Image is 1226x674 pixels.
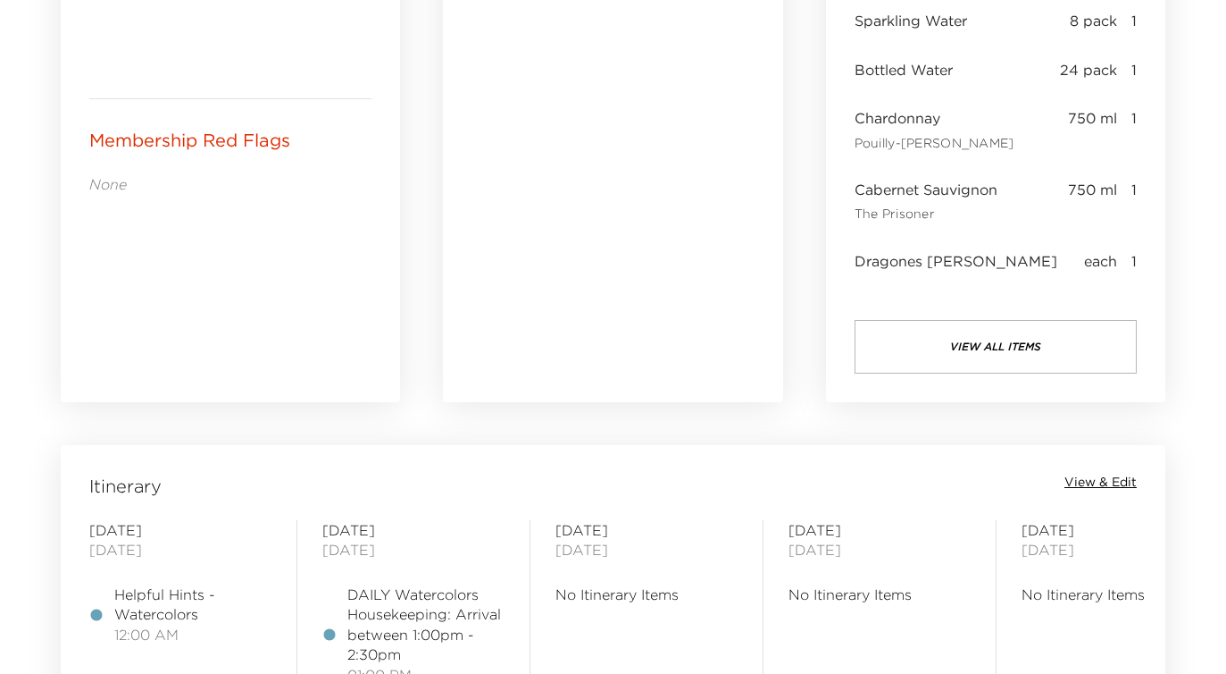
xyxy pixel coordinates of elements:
[89,174,371,194] p: None
[555,520,738,540] span: [DATE]
[1070,11,1117,30] span: 8 pack
[1060,60,1117,80] span: 24 pack
[855,11,967,30] span: Sparkling Water
[322,540,505,560] span: [DATE]
[1068,108,1117,151] span: 750 ml
[114,585,271,625] span: Helpful Hints - Watercolors
[788,520,971,540] span: [DATE]
[855,206,997,223] span: The Prisoner
[855,60,953,80] span: Bottled Water
[89,520,271,540] span: [DATE]
[1022,540,1204,560] span: [DATE]
[1084,251,1117,271] span: each
[114,625,271,645] span: 12:00 AM
[855,251,1057,271] span: Dragones [PERSON_NAME]
[322,520,505,540] span: [DATE]
[855,180,997,199] span: Cabernet Sauvignon
[1131,108,1137,151] span: 1
[1131,251,1137,271] span: 1
[788,540,971,560] span: [DATE]
[855,136,1014,152] span: Pouilly-[PERSON_NAME]
[855,320,1137,374] button: view all items
[1064,474,1137,492] button: View & Edit
[1022,520,1204,540] span: [DATE]
[1068,180,1117,223] span: 750 ml
[1131,60,1137,80] span: 1
[788,585,971,604] span: No Itinerary Items
[1131,11,1137,30] span: 1
[89,128,290,153] p: Membership Red Flags
[89,540,271,560] span: [DATE]
[89,474,162,499] span: Itinerary
[855,108,1014,128] span: Chardonnay
[555,540,738,560] span: [DATE]
[1131,180,1137,223] span: 1
[347,585,505,665] span: DAILY Watercolors Housekeeping: Arrival between 1:00pm - 2:30pm
[555,585,738,604] span: No Itinerary Items
[1022,585,1204,604] span: No Itinerary Items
